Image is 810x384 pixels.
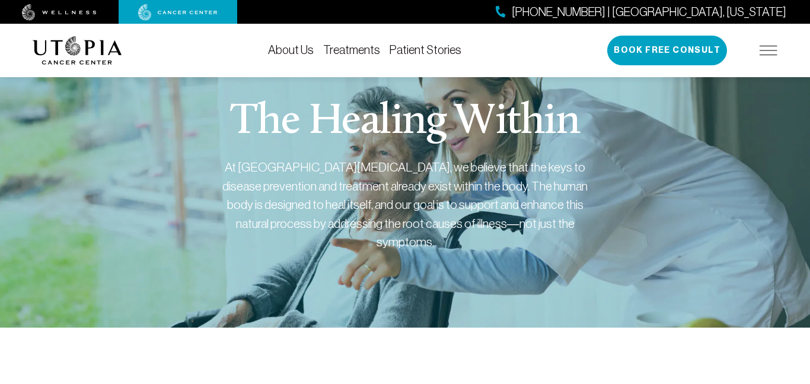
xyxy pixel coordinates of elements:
[268,43,314,56] a: About Us
[138,4,218,21] img: cancer center
[230,101,579,144] h1: The Healing Within
[512,4,786,21] span: [PHONE_NUMBER] | [GEOGRAPHIC_DATA], [US_STATE]
[33,36,122,65] img: logo
[760,46,777,55] img: icon-hamburger
[496,4,786,21] a: [PHONE_NUMBER] | [GEOGRAPHIC_DATA], [US_STATE]
[323,43,380,56] a: Treatments
[390,43,461,56] a: Patient Stories
[221,158,589,252] div: At [GEOGRAPHIC_DATA][MEDICAL_DATA], we believe that the keys to disease prevention and treatment ...
[22,4,97,21] img: wellness
[607,36,727,65] button: Book Free Consult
